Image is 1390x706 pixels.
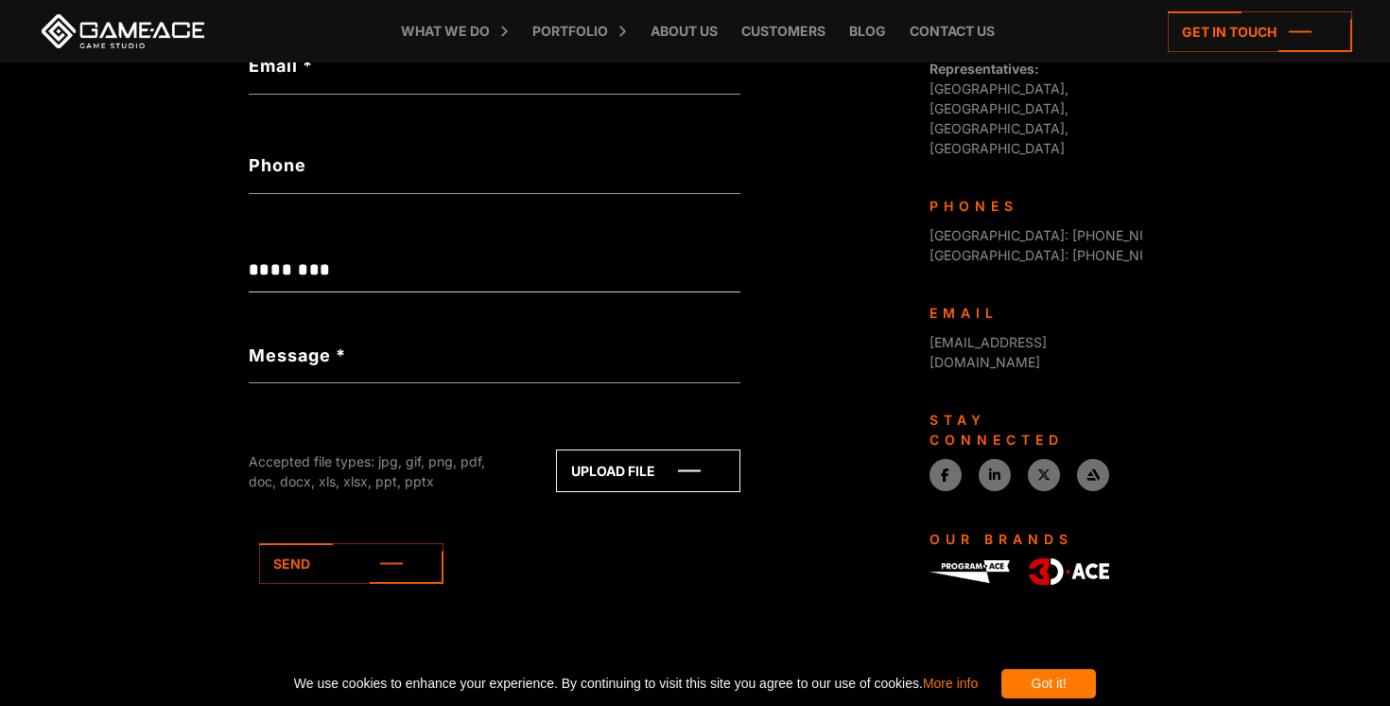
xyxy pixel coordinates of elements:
div: Stay connected [930,410,1128,450]
a: Get in touch [1168,11,1352,52]
span: [GEOGRAPHIC_DATA], [GEOGRAPHIC_DATA], [GEOGRAPHIC_DATA], [GEOGRAPHIC_DATA] [930,61,1069,156]
div: Got it! [1001,669,1096,698]
div: Email [930,303,1128,323]
img: 3D-Ace [1029,558,1109,585]
label: Email * [249,53,740,79]
div: Accepted file types: jpg, gif, png, pdf, doc, docx, xls, xlsx, ppt, pptx [249,451,513,491]
a: [EMAIL_ADDRESS][DOMAIN_NAME] [930,334,1047,370]
a: Upload file [556,450,740,492]
div: Phones [930,196,1128,216]
label: Phone [249,152,740,178]
img: Program-Ace [930,560,1010,582]
strong: Representatives: [930,61,1039,77]
div: Our Brands [930,529,1128,549]
span: [GEOGRAPHIC_DATA]: [PHONE_NUMBER] [930,247,1190,263]
a: More info [923,676,978,691]
label: Message * [249,343,346,368]
span: [GEOGRAPHIC_DATA]: [PHONE_NUMBER] [930,227,1190,243]
span: We use cookies to enhance your experience. By continuing to visit this site you agree to our use ... [294,669,978,698]
a: Send [259,543,443,584]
